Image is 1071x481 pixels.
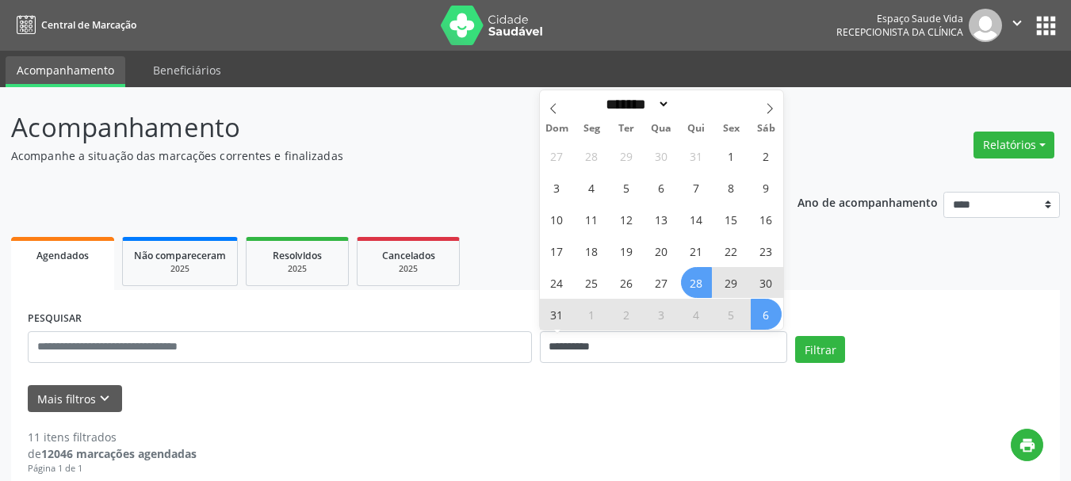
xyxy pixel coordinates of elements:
[798,192,938,212] p: Ano de acompanhamento
[646,172,677,203] span: Agosto 6, 2025
[96,390,113,407] i: keyboard_arrow_down
[1002,9,1032,42] button: 
[1032,12,1060,40] button: apps
[670,96,722,113] input: Year
[11,12,136,38] a: Central de Marcação
[540,124,575,134] span: Dom
[748,124,783,134] span: Sáb
[142,56,232,84] a: Beneficiários
[1019,437,1036,454] i: print
[681,267,712,298] span: Agosto 28, 2025
[751,267,782,298] span: Agosto 30, 2025
[576,172,607,203] span: Agosto 4, 2025
[576,299,607,330] span: Setembro 1, 2025
[646,267,677,298] span: Agosto 27, 2025
[576,235,607,266] span: Agosto 18, 2025
[751,204,782,235] span: Agosto 16, 2025
[28,307,82,331] label: PESQUISAR
[601,96,671,113] select: Month
[576,140,607,171] span: Julho 28, 2025
[541,204,572,235] span: Agosto 10, 2025
[541,299,572,330] span: Agosto 31, 2025
[41,18,136,32] span: Central de Marcação
[713,124,748,134] span: Sex
[11,147,745,164] p: Acompanhe a situação das marcações correntes e finalizadas
[681,172,712,203] span: Agosto 7, 2025
[541,172,572,203] span: Agosto 3, 2025
[716,235,747,266] span: Agosto 22, 2025
[541,140,572,171] span: Julho 27, 2025
[751,140,782,171] span: Agosto 2, 2025
[611,140,642,171] span: Julho 29, 2025
[611,299,642,330] span: Setembro 2, 2025
[28,385,122,413] button: Mais filtroskeyboard_arrow_down
[574,124,609,134] span: Seg
[716,299,747,330] span: Setembro 5, 2025
[611,235,642,266] span: Agosto 19, 2025
[751,172,782,203] span: Agosto 9, 2025
[836,25,963,39] span: Recepcionista da clínica
[646,299,677,330] span: Setembro 3, 2025
[644,124,679,134] span: Qua
[611,267,642,298] span: Agosto 26, 2025
[795,336,845,363] button: Filtrar
[716,267,747,298] span: Agosto 29, 2025
[258,263,337,275] div: 2025
[28,462,197,475] div: Página 1 de 1
[6,56,125,87] a: Acompanhamento
[382,249,435,262] span: Cancelados
[609,124,644,134] span: Ter
[646,235,677,266] span: Agosto 20, 2025
[716,204,747,235] span: Agosto 15, 2025
[1011,429,1043,461] button: print
[11,108,745,147] p: Acompanhamento
[973,132,1054,158] button: Relatórios
[28,445,197,462] div: de
[646,140,677,171] span: Julho 30, 2025
[134,263,226,275] div: 2025
[611,204,642,235] span: Agosto 12, 2025
[679,124,713,134] span: Qui
[28,429,197,445] div: 11 itens filtrados
[576,267,607,298] span: Agosto 25, 2025
[751,299,782,330] span: Setembro 6, 2025
[541,235,572,266] span: Agosto 17, 2025
[836,12,963,25] div: Espaço Saude Vida
[716,140,747,171] span: Agosto 1, 2025
[681,235,712,266] span: Agosto 21, 2025
[36,249,89,262] span: Agendados
[134,249,226,262] span: Não compareceram
[969,9,1002,42] img: img
[541,267,572,298] span: Agosto 24, 2025
[646,204,677,235] span: Agosto 13, 2025
[681,204,712,235] span: Agosto 14, 2025
[751,235,782,266] span: Agosto 23, 2025
[273,249,322,262] span: Resolvidos
[681,299,712,330] span: Setembro 4, 2025
[681,140,712,171] span: Julho 31, 2025
[576,204,607,235] span: Agosto 11, 2025
[716,172,747,203] span: Agosto 8, 2025
[1008,14,1026,32] i: 
[369,263,448,275] div: 2025
[611,172,642,203] span: Agosto 5, 2025
[41,446,197,461] strong: 12046 marcações agendadas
